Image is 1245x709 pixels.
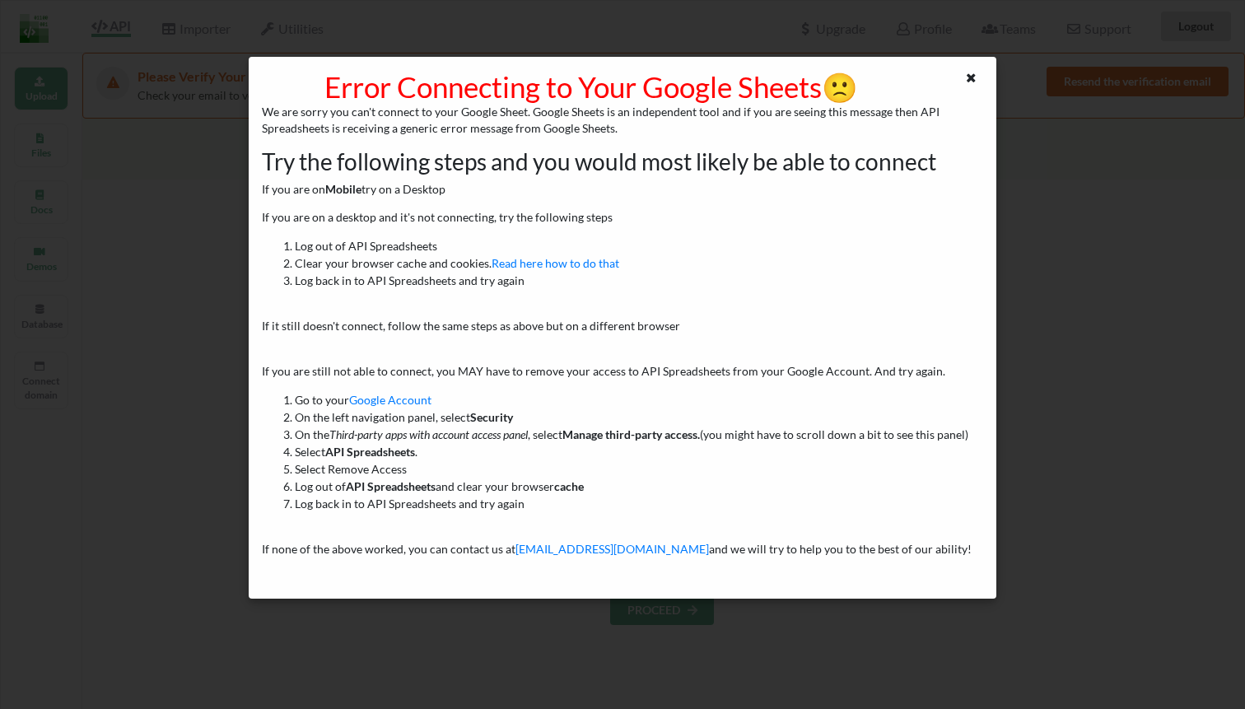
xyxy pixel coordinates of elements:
[295,460,982,478] li: Select Remove Access
[262,181,982,198] p: If you are on try on a Desktop
[295,391,982,408] li: Go to your
[515,542,709,556] a: [EMAIL_ADDRESS][DOMAIN_NAME]
[262,104,982,137] p: We are sorry you can't connect to your Google Sheet. Google Sheets is an independent tool and if ...
[295,443,982,460] li: Select .
[325,182,361,196] b: Mobile
[295,426,982,443] li: On the , select (you might have to scroll down a bit to see this panel)
[262,541,982,557] p: If none of the above worked, you can contact us at and we will try to help you to the best of our...
[295,272,982,289] li: Log back in to API Spreadsheets and try again
[492,256,619,270] a: Read here how to do that
[822,69,858,104] span: sad-emoji
[346,479,436,493] b: API Spreadsheets
[562,427,700,441] b: Manage third-party access.
[262,209,982,226] p: If you are on a desktop and it's not connecting, try the following steps
[329,427,528,441] i: Third-party apps with account access panel
[295,408,982,426] li: On the left navigation panel, select
[262,318,982,334] p: If it still doesn't connect, follow the same steps as above but on a different browser
[295,237,982,254] li: Log out of API Spreadsheets
[295,478,982,495] li: Log out of and clear your browser
[295,254,982,272] li: Clear your browser cache and cookies.
[295,495,982,512] li: Log back in to API Spreadsheets and try again
[325,445,415,459] b: API Spreadsheets
[554,479,584,493] b: cache
[262,69,921,104] h1: Error Connecting to Your Google Sheets
[262,363,982,380] p: If you are still not able to connect, you MAY have to remove your access to API Spreadsheets from...
[470,410,513,424] b: Security
[349,393,431,407] a: Google Account
[262,148,982,176] h2: Try the following steps and you would most likely be able to connect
